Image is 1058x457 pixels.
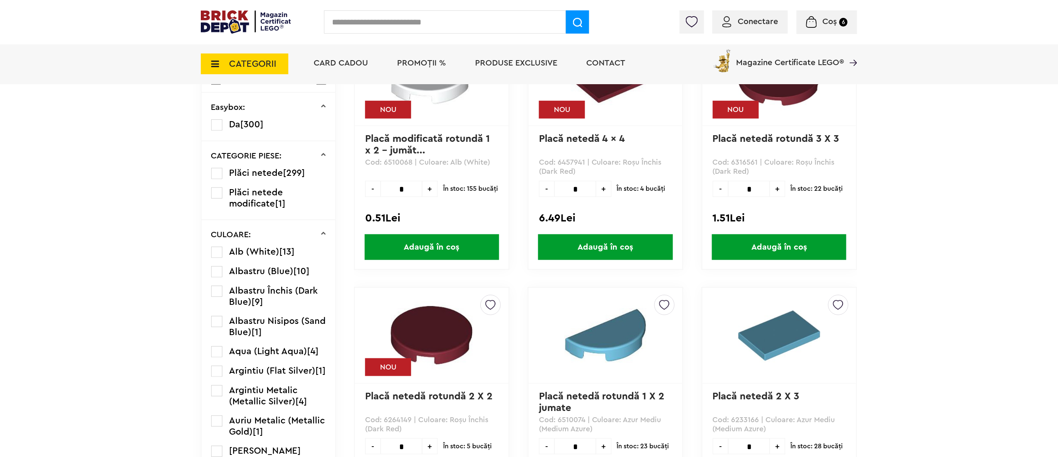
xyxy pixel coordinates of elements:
span: Argintiu Metalic (Metallic Silver) [229,386,298,406]
span: [9] [252,297,263,306]
img: Placă netedă 2 X 3 [727,295,831,376]
p: Cod: 6316561 | Culoare: Roşu Închis (Dark Red) [713,158,846,176]
a: Placă modificată rotundă 1 x 2 - jumăt... [365,134,493,156]
img: Placă netedă rotundă 1 X 2 jumate [553,295,657,376]
span: În stoc: 22 bucăţi [791,181,843,197]
small: 6 [839,18,848,27]
span: În stoc: 4 bucăţi [617,181,666,197]
div: 0.51Lei [365,213,498,224]
span: Adaugă în coș [365,234,499,260]
span: Alb (White) [229,247,280,256]
span: [4] [307,347,319,356]
p: Easybox: [211,103,246,112]
span: Adaugă în coș [712,234,846,260]
p: Cod: 6510068 | Culoare: Alb (White) [365,158,498,176]
span: [13] [280,247,295,256]
span: Auriu Metalic (Metallic Gold) [229,416,325,436]
span: Albastru (Blue) [229,267,294,276]
a: Produse exclusive [475,59,557,67]
a: Conectare [722,17,778,26]
a: Adaugă în coș [702,234,856,260]
a: Contact [586,59,625,67]
a: Card Cadou [314,59,368,67]
a: Placă netedă rotundă 2 X 2 [365,391,492,401]
img: Placă netedă rotundă 2 X 2 [380,295,484,376]
span: [1] [316,366,326,375]
span: [1] [275,199,286,208]
span: Argintiu (Flat Silver) [229,366,316,375]
a: Adaugă în coș [529,234,683,260]
span: [4] [296,397,307,406]
span: Aqua (Light Aqua) [229,347,307,356]
a: Placă netedă rotundă 1 X 2 jumate [539,391,668,413]
span: + [596,438,612,455]
p: Cod: 6510074 | Culoare: Azur Mediu (Medium Azure) [539,415,672,434]
span: [1] [253,427,263,436]
p: CATEGORIE PIESE: [211,152,282,160]
div: NOU [365,358,411,376]
span: + [770,438,785,455]
span: - [713,438,728,455]
span: Magazine Certificate LEGO® [736,48,844,67]
span: Albastru Închis (Dark Blue) [229,286,318,306]
p: CULOARE: [211,231,251,239]
span: În stoc: 5 bucăţi [443,438,492,455]
span: - [539,438,554,455]
p: Cod: 6264149 | Culoare: Roşu Închis (Dark Red) [365,415,498,434]
div: NOU [365,101,411,119]
span: - [539,181,554,197]
span: Adaugă în coș [538,234,673,260]
span: + [422,438,438,455]
a: Placă netedă 2 X 3 [713,391,800,401]
a: Magazine Certificate LEGO® [844,48,857,56]
div: 6.49Lei [539,213,672,224]
span: [10] [294,267,310,276]
span: Plăci netede modificate [229,188,283,208]
span: CATEGORII [229,59,276,68]
div: NOU [713,101,759,119]
span: În stoc: 23 bucăţi [617,438,669,455]
span: În stoc: 155 bucăţi [443,181,498,197]
div: 1.51Lei [713,213,846,224]
span: Albastru Nisipos (Sand Blue) [229,316,326,337]
span: - [365,438,380,455]
span: [1] [252,328,262,337]
span: Da [229,120,241,129]
p: Cod: 6457941 | Culoare: Roşu Închis (Dark Red) [539,158,672,176]
span: [299] [283,168,305,177]
div: NOU [539,101,585,119]
a: PROMOȚII % [397,59,446,67]
span: - [365,181,380,197]
span: Coș [822,17,837,26]
span: [300] [241,120,264,129]
span: + [422,181,438,197]
a: Placă netedă 4 x 4 [539,134,625,144]
a: Adaugă în coș [355,234,509,260]
p: Cod: 6233166 | Culoare: Azur Mediu (Medium Azure) [713,415,846,434]
span: - [713,181,728,197]
span: Conectare [738,17,778,26]
a: Placă netedă rotundă 3 X 3 [713,134,839,144]
span: Plăci netede [229,168,283,177]
span: + [596,181,612,197]
span: În stoc: 28 bucăţi [791,438,843,455]
span: + [770,181,785,197]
